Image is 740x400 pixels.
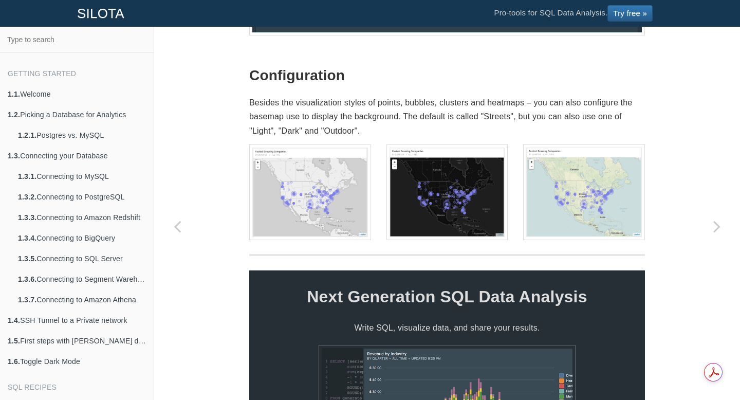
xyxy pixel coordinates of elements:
a: 1.3.6.Connecting to Segment Warehouse [10,269,154,289]
b: 1.3.3. [18,213,36,222]
b: 1.3.4. [18,234,36,242]
iframe: Drift Widget Chat Controller [689,349,728,388]
img: geomap-outdoor.png [523,144,645,240]
b: 1.3.7. [18,296,36,304]
input: Type to search [3,30,151,49]
h2: Configuration [249,68,645,84]
b: 1.4. [8,316,20,324]
b: 1.5. [8,337,20,345]
a: 1.3.1.Connecting to MySQL [10,166,154,187]
a: Next page: GeoMap Heatmap [694,52,740,400]
p: Besides the visualization styles of points, bubbles, clusters and heatmaps – you can also configu... [249,96,645,138]
img: geomap-light.png [249,144,371,240]
b: 1.3.5. [18,254,36,263]
span: Write SQL, visualize data, and share your results. [260,321,635,335]
a: Previous page: Scatter & Bubble Charts [154,52,200,400]
a: 1.3.5.Connecting to SQL Server [10,248,154,269]
a: 1.3.7.Connecting to Amazon Athena [10,289,154,310]
b: 1.2. [8,111,20,119]
img: geomap-dark.png [386,144,508,240]
b: 1.3.6. [18,275,36,283]
a: Try free » [607,5,653,22]
a: 1.3.3.Connecting to Amazon Redshift [10,207,154,228]
b: 1.3.1. [18,172,36,180]
a: SILOTA [69,1,132,26]
b: 1.1. [8,90,20,98]
b: 1.3.2. [18,193,36,201]
b: 1.6. [8,357,20,366]
b: 1.2.1. [18,131,36,139]
a: 1.3.4.Connecting to BigQuery [10,228,154,248]
span: Next Generation SQL Data Analysis [249,283,645,311]
a: 1.3.2.Connecting to PostgreSQL [10,187,154,207]
b: 1.3. [8,152,20,160]
li: Pro-tools for SQL Data Analysis. [484,1,663,26]
a: 1.2.1.Postgres vs. MySQL [10,125,154,146]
